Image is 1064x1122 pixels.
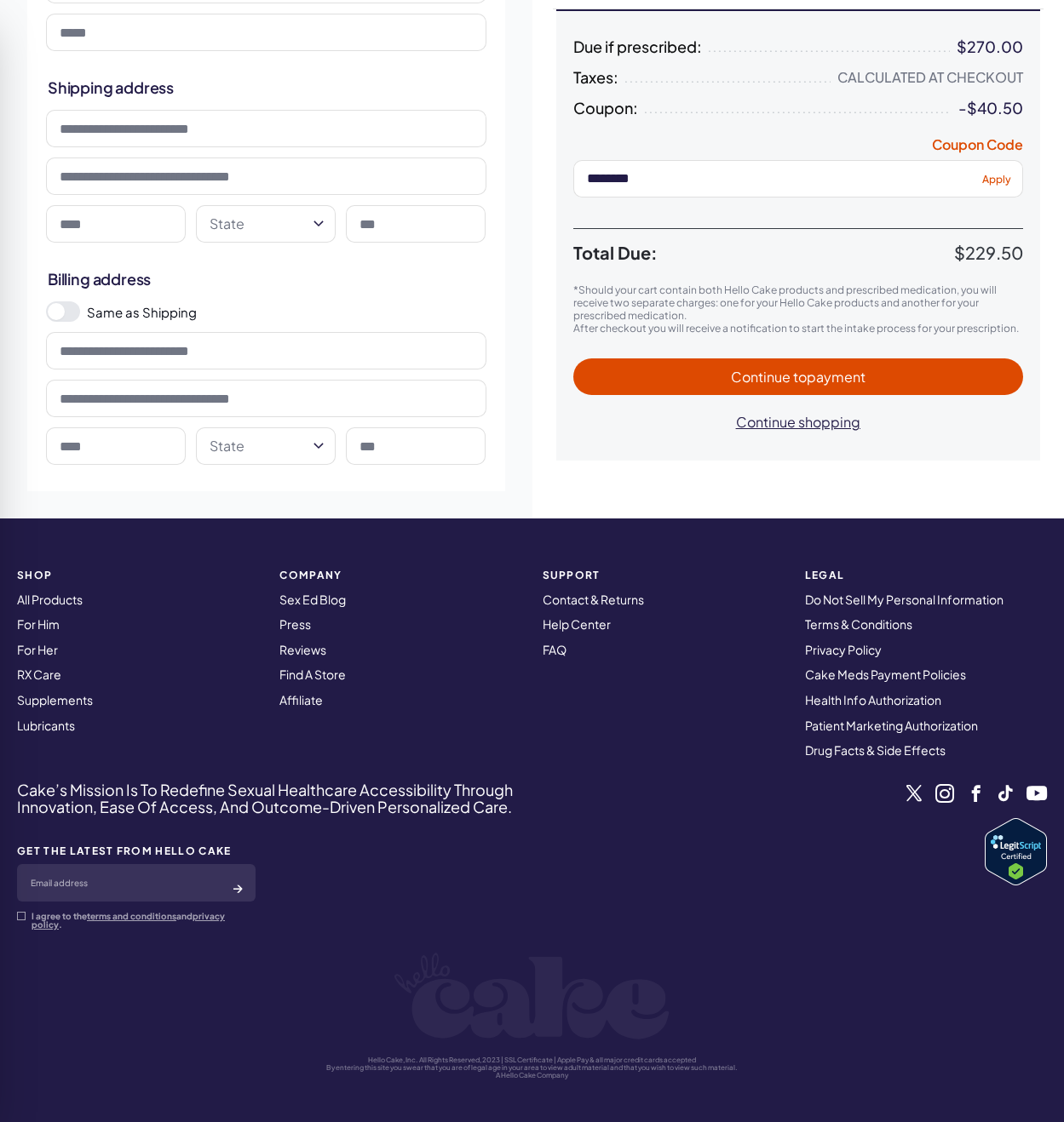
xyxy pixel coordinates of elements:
[573,100,638,117] span: Coupon:
[32,911,225,930] a: privacy policy
[958,100,1023,117] div: -$40.50
[805,570,1047,581] strong: Legal
[17,718,75,733] a: Lubricants
[17,642,58,657] a: For Her
[394,953,670,1040] img: logo-white
[985,818,1047,885] a: Verify LegitScript Approval for www.hellocake.com
[32,912,256,929] p: I agree to the and .
[87,303,486,321] label: Same as Shipping
[573,283,1024,322] p: *Should your cart contain both Hello Cake products and prescribed medication, you will receive tw...
[573,243,955,263] span: Total Due:
[17,845,256,856] strong: GET THE LATEST FROM HELLO CAKE
[805,642,882,657] a: Privacy Policy
[279,692,323,707] a: Affiliate
[975,168,1018,189] button: Apply
[805,667,966,682] a: Cake Meds Payment Policies
[793,368,866,386] span: to payment
[48,268,485,289] h2: Billing address
[805,718,978,733] a: Patient Marketing Authorization
[17,667,61,682] a: RX Care
[17,781,532,816] h4: Cake’s Mission Is To Redefine Sexual Healthcare Accessibility Through Innovation, Ease Of Access,...
[954,242,1023,263] span: $229.50
[805,692,941,707] a: Health Info Authorization
[932,135,1023,159] button: Coupon Code
[17,570,259,581] strong: SHOP
[573,69,618,86] span: Taxes:
[543,616,611,632] a: Help Center
[48,77,485,98] h2: Shipping address
[736,413,860,431] span: Continue shopping
[543,592,644,607] a: Contact & Returns
[985,818,1047,885] img: Verify Approval for www.hellocake.com
[573,322,1019,335] span: After checkout you will receive a notification to start the intake process for your prescription.
[543,570,785,581] strong: Support
[805,742,946,758] a: Drug Facts & Side Effects
[982,172,1011,185] span: Apply
[17,1056,1047,1064] p: Hello Cake, Inc. All Rights Reserved, 2023 | SSL Certificate | Apple Pay & all major credit cards...
[279,642,326,657] a: Reviews
[731,368,866,386] span: Continue
[543,642,567,657] a: FAQ
[17,692,93,707] a: Supplements
[17,592,83,607] a: All Products
[279,592,346,607] a: Sex Ed Blog
[957,38,1023,55] div: $270.00
[805,592,1004,607] a: Do Not Sell My Personal Information
[573,358,1024,395] button: Continue topayment
[279,570,521,581] strong: COMPANY
[17,616,60,632] a: For Him
[837,69,1023,86] div: Calculated at Checkout
[87,911,176,921] a: terms and conditions
[719,404,877,440] button: Continue shopping
[496,1071,568,1079] a: A Hello Cake Company
[17,1064,1047,1072] p: By entering this site you swear that you are of legal age in your area to view adult material and...
[805,616,912,632] a: Terms & Conditions
[573,38,702,55] span: Due if prescribed:
[279,616,311,632] a: Press
[279,667,346,682] a: Find A Store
